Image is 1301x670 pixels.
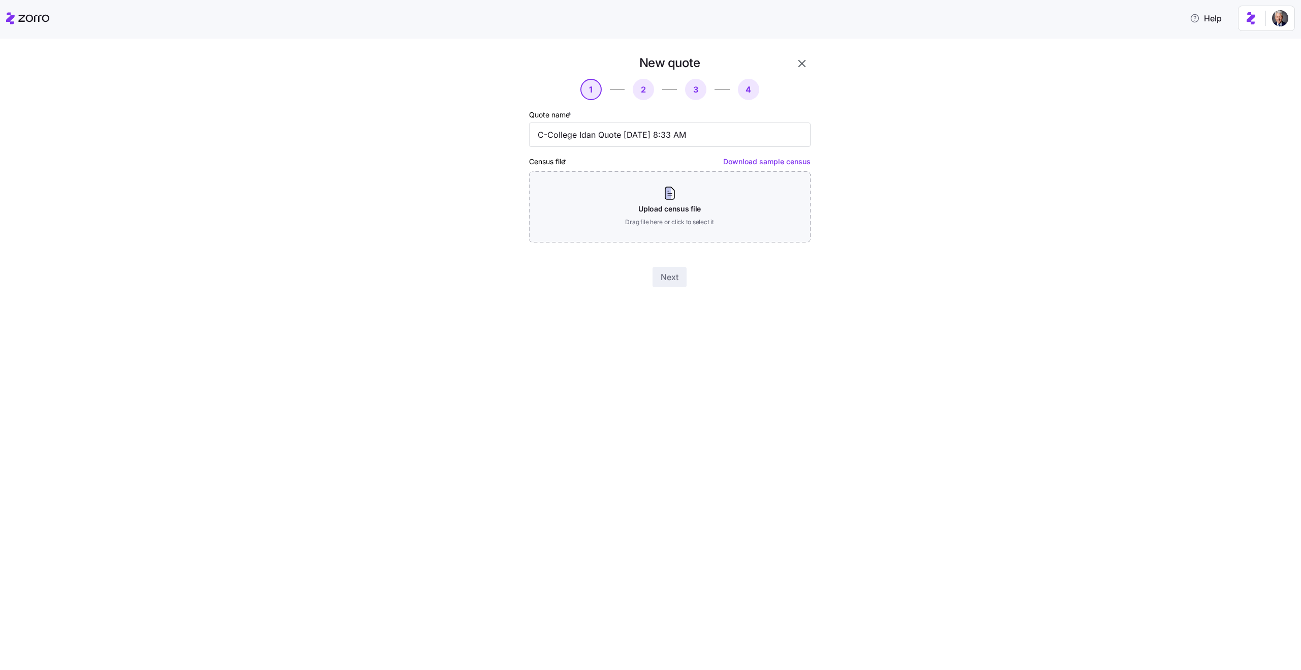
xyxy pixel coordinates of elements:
input: Quote name [529,123,811,147]
label: Census file [529,156,569,167]
button: Next [653,267,687,287]
h1: New quote [639,55,700,71]
button: 3 [685,79,706,100]
img: 1dcb4e5d-e04d-4770-96a8-8d8f6ece5bdc-1719926415027.jpeg [1272,10,1288,26]
span: Next [661,271,678,283]
button: 2 [633,79,654,100]
label: Quote name [529,109,573,120]
span: Help [1190,12,1222,24]
button: Help [1182,8,1230,28]
button: 1 [580,79,602,100]
button: 4 [738,79,759,100]
a: Download sample census [723,157,811,166]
